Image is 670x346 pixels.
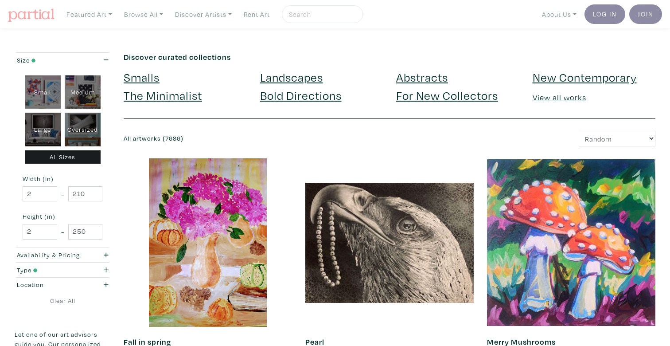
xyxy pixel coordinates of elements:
a: Join [629,4,662,24]
button: Size [15,53,110,67]
a: Rent Art [240,5,274,24]
a: View all works [533,92,586,102]
a: Bold Directions [260,87,342,103]
small: Width (in) [23,176,102,182]
a: Discover Artists [171,5,236,24]
a: Browse All [120,5,167,24]
small: Height (in) [23,213,102,220]
h6: Discover curated collections [124,52,655,62]
a: Clear All [15,296,110,306]
a: The Minimalist [124,87,202,103]
button: Location [15,278,110,292]
div: All Sizes [25,150,101,164]
a: About Us [538,5,580,24]
span: - [61,188,64,200]
h6: All artworks (7686) [124,135,383,142]
div: Availability & Pricing [17,250,82,260]
span: - [61,226,64,238]
div: Type [17,265,82,275]
div: Oversized [65,113,101,146]
a: Abstracts [396,69,448,85]
div: Medium [65,75,101,109]
a: Smalls [124,69,160,85]
div: Location [17,280,82,290]
a: Featured Art [62,5,116,24]
div: Size [17,55,82,65]
a: New Contemporary [533,69,637,85]
button: Availability & Pricing [15,248,110,263]
a: For New Collectors [396,87,498,103]
a: Log In [584,4,625,24]
div: Small [25,75,61,109]
input: Search [288,9,354,20]
a: Landscapes [260,69,323,85]
button: Type [15,263,110,277]
div: Large [25,113,61,146]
